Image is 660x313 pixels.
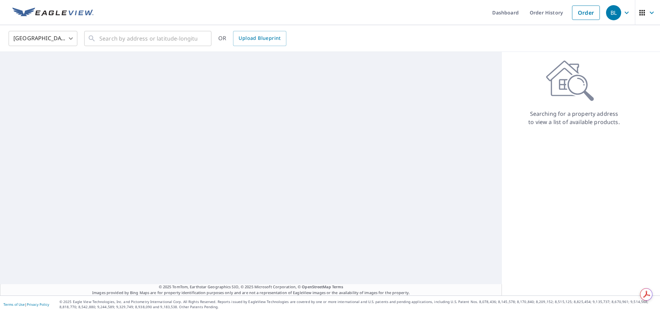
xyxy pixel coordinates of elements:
[12,8,93,18] img: EV Logo
[572,5,600,20] a: Order
[332,284,343,289] a: Terms
[3,302,25,307] a: Terms of Use
[3,302,49,306] p: |
[528,110,620,126] p: Searching for a property address to view a list of available products.
[9,29,77,48] div: [GEOGRAPHIC_DATA]
[239,34,280,43] span: Upload Blueprint
[302,284,331,289] a: OpenStreetMap
[606,5,621,20] div: BL
[59,299,657,310] p: © 2025 Eagle View Technologies, Inc. and Pictometry International Corp. All Rights Reserved. Repo...
[218,31,286,46] div: OR
[99,29,197,48] input: Search by address or latitude-longitude
[233,31,286,46] a: Upload Blueprint
[159,284,343,290] span: © 2025 TomTom, Earthstar Geographics SIO, © 2025 Microsoft Corporation, ©
[27,302,49,307] a: Privacy Policy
